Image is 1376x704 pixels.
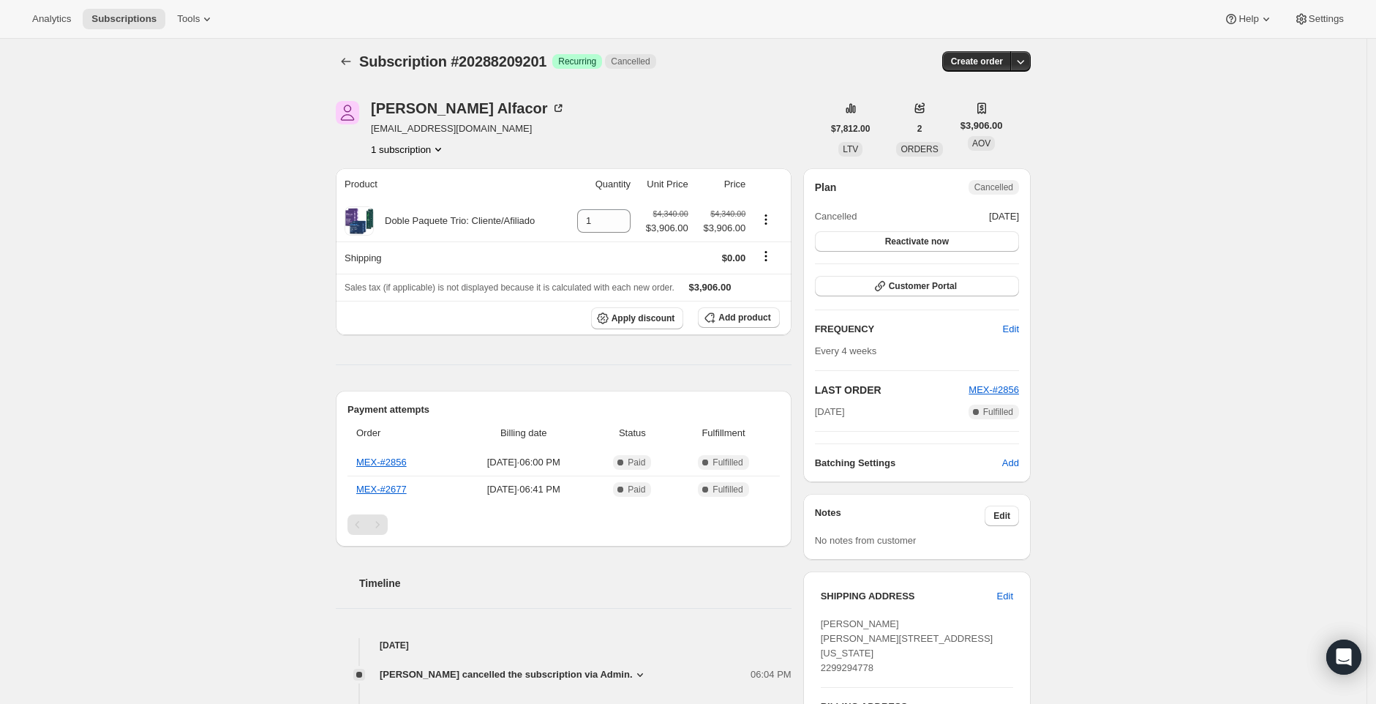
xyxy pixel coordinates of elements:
th: Price [693,168,751,201]
span: Reactivate now [885,236,949,247]
span: [DATE] [989,209,1019,224]
span: Status [597,426,667,441]
th: Unit Price [635,168,693,201]
nav: Pagination [347,514,780,535]
span: Fulfilled [983,406,1013,418]
button: Help [1215,9,1282,29]
span: Edit [993,510,1010,522]
span: [PERSON_NAME] cancelled the subscription via Admin. [380,667,633,682]
a: MEX-#2677 [356,484,407,495]
span: Customer Portal [889,280,957,292]
img: product img [345,206,374,236]
button: Settings [1285,9,1353,29]
button: Edit [985,506,1019,526]
button: $7,812.00 [822,119,879,139]
h2: Timeline [359,576,792,591]
button: 2 [909,119,931,139]
button: Tools [168,9,223,29]
span: [PERSON_NAME] [PERSON_NAME][STREET_ADDRESS][US_STATE] 2299294778 [821,618,993,673]
span: Cancelled [815,209,857,224]
span: $3,906.00 [960,119,1003,133]
span: Cancelled [974,181,1013,193]
button: Customer Portal [815,276,1019,296]
small: $4,340.00 [653,209,688,218]
span: $7,812.00 [831,123,870,135]
span: Edit [1003,322,1019,337]
span: [DATE] · 06:00 PM [459,455,588,470]
span: No notes from customer [815,535,917,546]
span: Fulfillment [676,426,770,441]
h4: [DATE] [336,638,792,653]
th: Product [336,168,565,201]
h2: LAST ORDER [815,383,969,397]
span: Edit [997,589,1013,604]
div: [PERSON_NAME] Alfacor [371,101,565,116]
span: $3,906.00 [646,221,688,236]
button: Subscriptions [83,9,165,29]
span: Anabel Alfacor [336,101,359,124]
button: Edit [988,585,1022,608]
span: Paid [628,457,645,468]
h2: FREQUENCY [815,322,1003,337]
span: ORDERS [901,144,938,154]
span: Fulfilled [713,457,742,468]
span: Help [1238,13,1258,25]
h3: Notes [815,506,985,526]
span: [EMAIL_ADDRESS][DOMAIN_NAME] [371,121,565,136]
h2: Plan [815,180,837,195]
span: Add product [718,312,770,323]
button: Analytics [23,9,80,29]
span: LTV [843,144,858,154]
button: Edit [994,318,1028,341]
div: Open Intercom Messenger [1326,640,1361,675]
span: [DATE] · 06:41 PM [459,482,588,497]
h3: SHIPPING ADDRESS [821,589,997,604]
span: Every 4 weeks [815,345,877,356]
span: Subscription #20288209201 [359,53,546,70]
span: $3,906.00 [697,221,746,236]
span: AOV [972,138,990,149]
span: Create order [951,56,1003,67]
span: Cancelled [611,56,650,67]
span: Tools [177,13,200,25]
button: Shipping actions [754,248,778,264]
span: Recurring [558,56,596,67]
th: Order [347,417,454,449]
button: Product actions [371,142,445,157]
button: Apply discount [591,307,684,329]
span: $3,906.00 [689,282,732,293]
div: Doble Paquete Trio: Cliente/Afiliado [374,214,535,228]
span: $0.00 [722,252,746,263]
span: Billing date [459,426,588,441]
button: Product actions [754,211,778,228]
span: Fulfilled [713,484,742,495]
span: 06:04 PM [751,667,792,682]
h2: Payment attempts [347,402,780,417]
span: 2 [917,123,922,135]
button: MEX-#2856 [969,383,1019,397]
h6: Batching Settings [815,456,1002,471]
button: Add product [698,307,779,328]
button: Reactivate now [815,231,1019,252]
span: Analytics [32,13,71,25]
button: Create order [942,51,1012,72]
span: Subscriptions [91,13,157,25]
a: MEX-#2856 [356,457,407,468]
span: Add [1002,456,1019,471]
button: [PERSON_NAME] cancelled the subscription via Admin. [380,667,647,682]
span: [DATE] [815,405,845,419]
button: Subscriptions [336,51,356,72]
span: Settings [1309,13,1344,25]
th: Shipping [336,241,565,274]
button: Add [993,452,1028,475]
a: MEX-#2856 [969,384,1019,395]
small: $4,340.00 [710,209,745,218]
span: Sales tax (if applicable) is not displayed because it is calculated with each new order. [345,282,674,293]
th: Quantity [565,168,635,201]
span: Apply discount [612,312,675,324]
span: Paid [628,484,645,495]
